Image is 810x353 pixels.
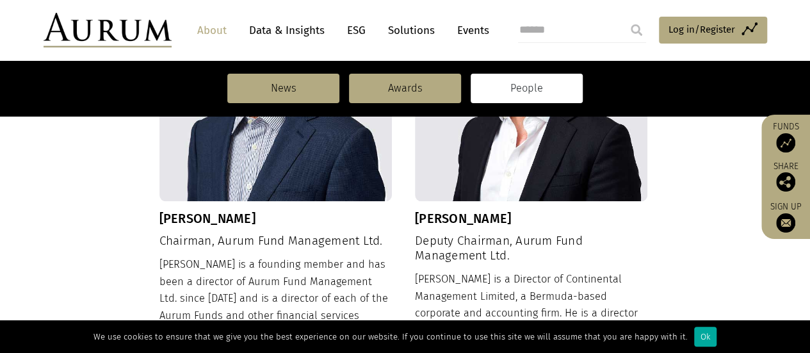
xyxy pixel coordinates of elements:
[768,201,804,233] a: Sign up
[768,162,804,192] div: Share
[415,234,648,263] h4: Deputy Chairman, Aurum Fund Management Ltd.
[243,19,331,42] a: Data & Insights
[624,17,649,43] input: Submit
[659,17,767,44] a: Log in/Register
[694,327,717,347] div: Ok
[44,13,172,47] img: Aurum
[191,19,233,42] a: About
[159,211,393,226] h3: [PERSON_NAME]
[776,213,795,233] img: Sign up to our newsletter
[382,19,441,42] a: Solutions
[349,74,461,103] a: Awards
[415,211,648,226] h3: [PERSON_NAME]
[471,74,583,103] a: People
[776,133,795,152] img: Access Funds
[227,74,339,103] a: News
[341,19,372,42] a: ESG
[768,121,804,152] a: Funds
[451,19,489,42] a: Events
[668,22,735,37] span: Log in/Register
[776,172,795,192] img: Share this post
[159,234,393,249] h4: Chairman, Aurum Fund Management Ltd.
